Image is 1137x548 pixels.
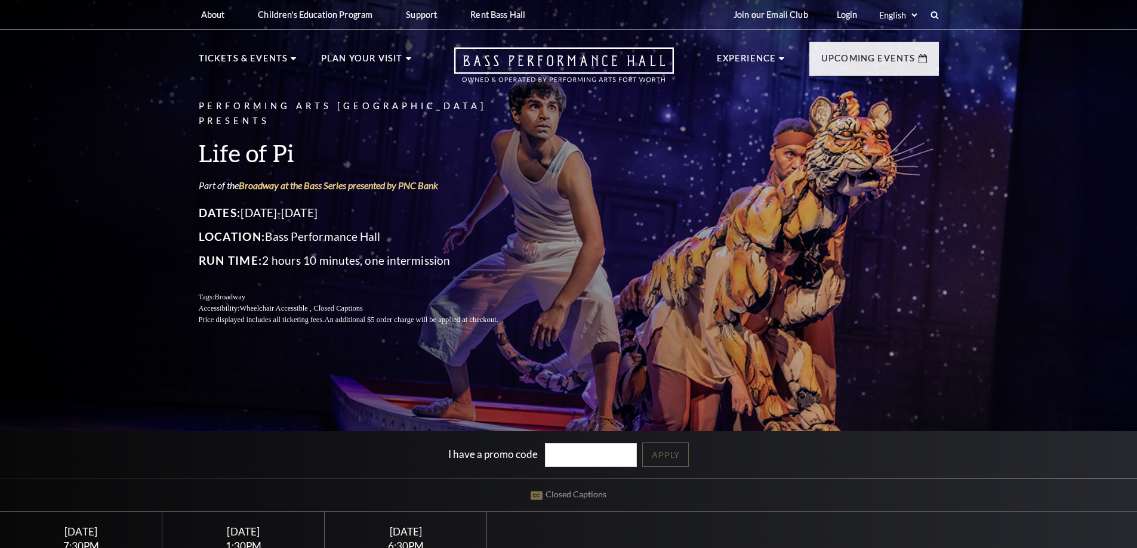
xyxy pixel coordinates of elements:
p: Experience [717,51,777,73]
p: Support [406,10,437,20]
p: [DATE]-[DATE] [199,203,527,222]
p: 2 hours 10 minutes, one intermission [199,251,527,270]
p: Price displayed includes all ticketing fees. [199,314,527,326]
p: About [201,10,225,20]
h3: Life of Pi [199,138,527,168]
span: Location: [199,230,266,243]
div: [DATE] [177,525,310,538]
p: Performing Arts [GEOGRAPHIC_DATA] Presents [199,99,527,129]
div: [DATE] [339,525,473,538]
a: Broadway at the Bass Series presented by PNC Bank [239,179,438,191]
span: Wheelchair Accessible , Closed Captions [239,304,362,312]
p: Upcoming Events [821,51,916,73]
label: I have a promo code [448,447,538,460]
span: Broadway [214,293,245,301]
p: Part of the [199,179,527,192]
span: Dates: [199,206,241,219]
p: Plan Your Visit [321,51,403,73]
p: Bass Performance Hall [199,227,527,246]
span: Run Time: [199,253,263,267]
p: Tickets & Events [199,51,288,73]
select: Select: [877,10,919,21]
p: Rent Bass Hall [470,10,525,20]
p: Tags: [199,292,527,303]
div: [DATE] [14,525,148,538]
span: An additional $5 order charge will be applied at checkout. [324,315,498,324]
p: Accessibility: [199,303,527,314]
p: Children's Education Program [258,10,372,20]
